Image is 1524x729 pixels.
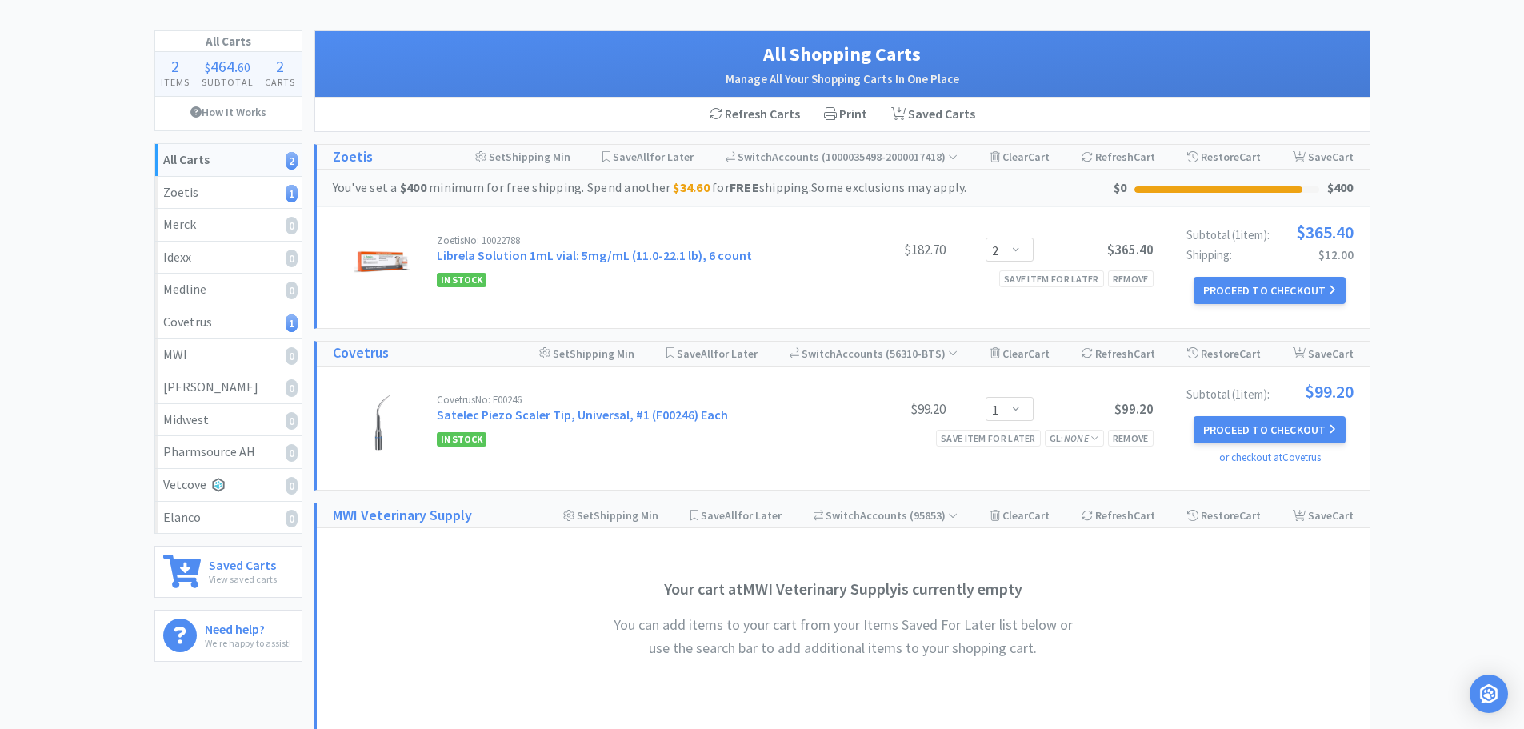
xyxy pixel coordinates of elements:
[725,508,738,523] span: All
[907,508,958,523] span: ( 95853 )
[209,555,277,571] h6: Saved Carts
[1114,178,1127,198] div: $0
[155,242,302,274] a: Idexx0
[1028,508,1050,523] span: Cart
[276,56,284,76] span: 2
[819,150,958,164] span: ( 1000035498-2000017418 )
[730,179,759,195] strong: FREE
[163,377,294,398] div: [PERSON_NAME]
[205,619,291,635] h6: Need help?
[1293,503,1354,527] div: Save
[826,240,946,259] div: $182.70
[1194,416,1346,443] button: Proceed to Checkout
[553,346,570,361] span: Set
[726,145,958,169] div: Accounts
[539,342,634,366] div: Shipping Min
[205,635,291,651] p: We're happy to assist!
[826,399,946,419] div: $99.20
[673,179,710,195] strong: $34.60
[802,346,836,361] span: Switch
[286,314,298,332] i: 1
[209,571,277,587] p: View saved carts
[331,39,1354,70] h1: All Shopping Carts
[1082,342,1155,366] div: Refresh
[155,177,302,210] a: Zoetis1
[1293,342,1354,366] div: Save
[195,58,259,74] div: .
[171,56,179,76] span: 2
[698,98,812,131] div: Refresh Carts
[163,410,294,431] div: Midwest
[286,185,298,202] i: 1
[155,209,302,242] a: Merck0
[1108,430,1154,447] div: Remove
[1219,451,1321,464] a: or checkout at Covetrus
[163,247,294,268] div: Idexx
[1134,150,1155,164] span: Cart
[475,145,570,169] div: Shipping Min
[259,74,302,90] h4: Carts
[286,282,298,299] i: 0
[286,477,298,495] i: 0
[990,145,1050,169] div: Clear
[1108,270,1154,287] div: Remove
[1082,145,1155,169] div: Refresh
[205,59,210,75] span: $
[333,504,472,527] a: MWI Veterinary Supply
[155,31,302,52] h1: All Carts
[1318,247,1354,262] span: $12.00
[1186,249,1354,261] div: Shipping:
[195,74,259,90] h4: Subtotal
[437,247,752,263] a: Librela Solution 1mL vial: 5mg/mL (11.0-22.1 lb), 6 count
[1332,346,1354,361] span: Cart
[613,150,694,164] span: Save for Later
[286,152,298,170] i: 2
[437,395,826,405] div: Covetrus No: F00246
[1064,432,1089,444] i: None
[1187,342,1261,366] div: Restore
[163,507,294,528] div: Elanco
[603,614,1083,660] h4: You can add items to your cart from your Items Saved For Later list below or use the search bar t...
[738,150,772,164] span: Switch
[826,508,860,523] span: Switch
[331,70,1354,89] h2: Manage All Your Shopping Carts In One Place
[1305,383,1354,400] span: $99.20
[437,235,826,246] div: Zoetis No: 10022788
[163,475,294,495] div: Vetcove
[1107,241,1154,258] span: $365.40
[374,395,391,451] img: 146fc87f0eb049f1a294bb02fa0261c9_32278.png
[637,150,650,164] span: All
[1296,223,1354,241] span: $365.40
[286,444,298,462] i: 0
[437,407,728,423] a: Satelec Piezo Scaler Tip, Universal, #1 (F00246) Each
[154,546,302,598] a: Saved CartsView saved carts
[155,306,302,339] a: Covetrus1
[1082,503,1155,527] div: Refresh
[883,346,958,361] span: ( 56310-BTS )
[701,508,782,523] span: Save for Later
[936,430,1041,447] div: Save item for later
[1187,145,1261,169] div: Restore
[1134,346,1155,361] span: Cart
[1028,150,1050,164] span: Cart
[677,346,758,361] span: Save for Later
[354,235,410,291] img: 785c64e199cf44e2995fcd9fe632243a_593237.jpeg
[1332,150,1354,164] span: Cart
[286,217,298,234] i: 0
[1239,508,1261,523] span: Cart
[286,347,298,365] i: 0
[999,270,1104,287] div: Save item for later
[1028,346,1050,361] span: Cart
[155,274,302,306] a: Medline0
[812,98,879,131] div: Print
[155,371,302,404] a: [PERSON_NAME]0
[701,346,714,361] span: All
[1187,503,1261,527] div: Restore
[1293,145,1354,169] div: Save
[155,339,302,372] a: MWI0
[163,182,294,203] div: Zoetis
[155,404,302,437] a: Midwest0
[155,436,302,469] a: Pharmsource AH0
[155,502,302,534] a: Elanco0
